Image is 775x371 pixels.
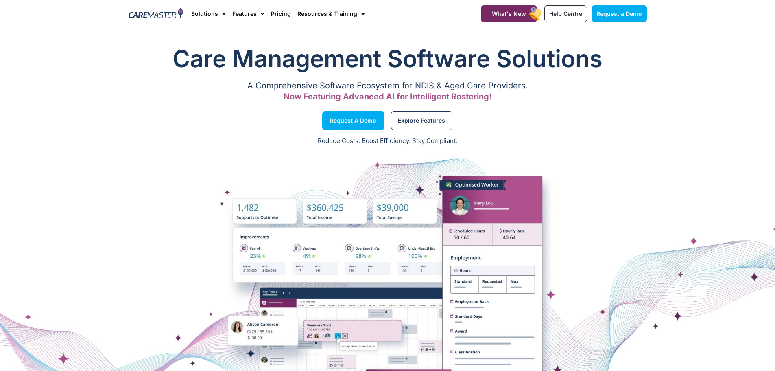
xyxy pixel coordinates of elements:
[284,92,492,101] span: Now Featuring Advanced AI for Intelligent Rostering!
[322,111,384,130] a: Request a Demo
[391,111,452,130] a: Explore Features
[596,10,642,17] span: Request a Demo
[330,119,376,123] span: Request a Demo
[5,136,770,146] p: Reduce Costs. Boost Efficiency. Stay Compliant.
[129,83,647,88] p: A Comprehensive Software Ecosystem for NDIS & Aged Care Providers.
[492,10,526,17] span: What's New
[592,5,647,22] a: Request a Demo
[398,119,445,123] span: Explore Features
[481,5,537,22] a: What's New
[129,42,647,75] h1: Care Management Software Solutions
[129,8,183,20] img: CareMaster Logo
[549,10,582,17] span: Help Centre
[544,5,587,22] a: Help Centre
